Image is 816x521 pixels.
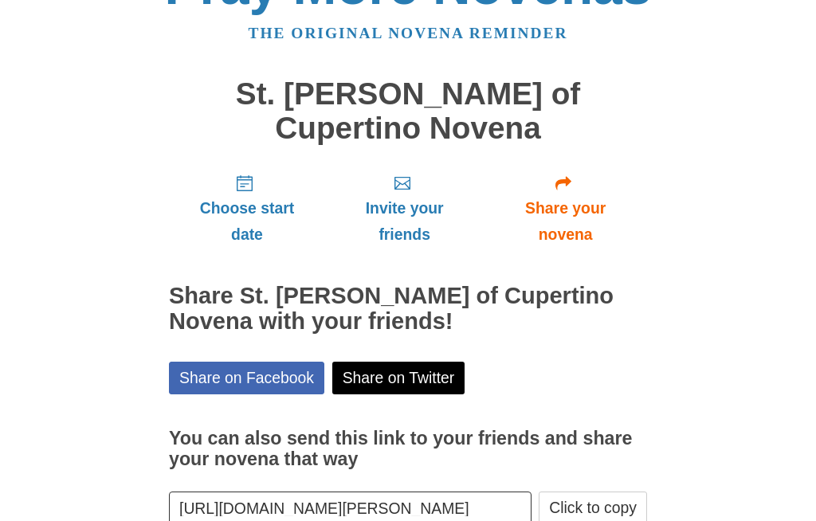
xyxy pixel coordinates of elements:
a: Share your novena [484,161,647,256]
a: Choose start date [169,161,325,256]
a: The original novena reminder [249,25,568,41]
span: Choose start date [185,195,309,248]
h3: You can also send this link to your friends and share your novena that way [169,429,647,469]
span: Invite your friends [341,195,468,248]
span: Share your novena [500,195,631,248]
a: Share on Facebook [169,362,324,394]
h1: St. [PERSON_NAME] of Cupertino Novena [169,77,647,145]
a: Invite your friends [325,161,484,256]
a: Share on Twitter [332,362,465,394]
h2: Share St. [PERSON_NAME] of Cupertino Novena with your friends! [169,284,647,335]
